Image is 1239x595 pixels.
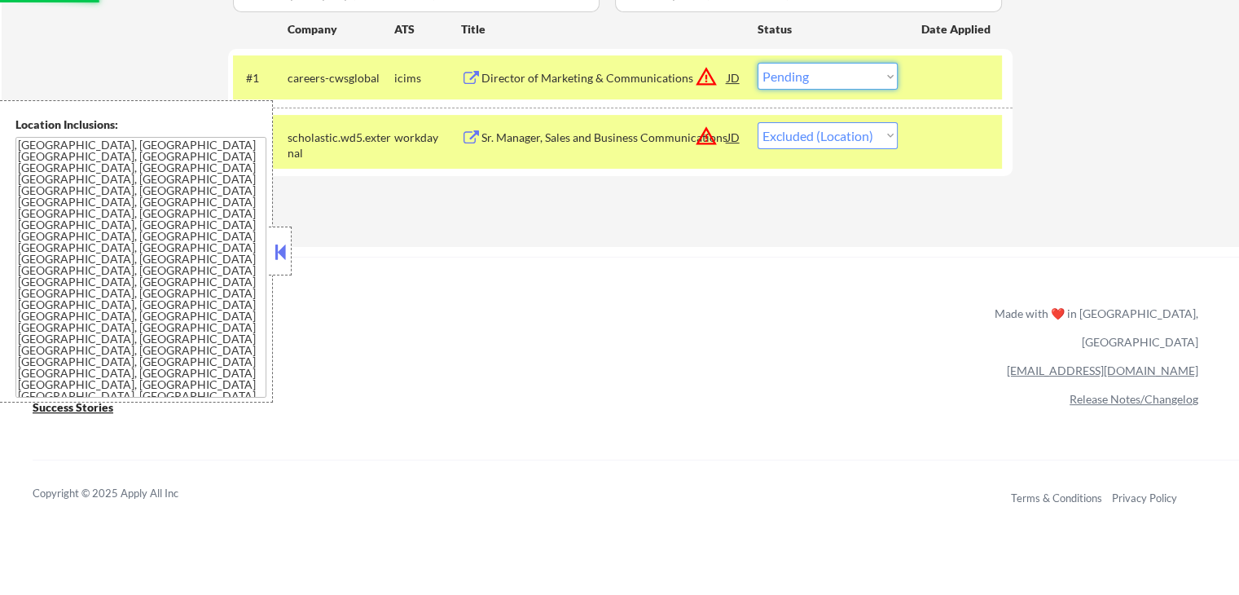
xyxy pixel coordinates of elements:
div: ATS [394,21,461,37]
div: Status [758,14,898,43]
div: workday [394,130,461,146]
div: Location Inclusions: [15,117,266,133]
div: Made with ❤️ in [GEOGRAPHIC_DATA], [GEOGRAPHIC_DATA] [988,299,1198,356]
button: warning_amber [695,65,718,88]
div: icims [394,70,461,86]
a: [EMAIL_ADDRESS][DOMAIN_NAME] [1007,364,1198,377]
div: scholastic.wd5.external [288,130,394,161]
div: careers-cwsglobal [288,70,394,86]
a: Refer & earn free applications 👯‍♀️ [33,322,654,339]
div: Copyright © 2025 Apply All Inc [33,486,220,502]
div: #1 [246,70,275,86]
div: Director of Marketing & Communications [481,70,727,86]
a: Privacy Policy [1112,491,1177,505]
div: Date Applied [921,21,993,37]
a: Release Notes/Changelog [1070,392,1198,406]
u: Success Stories [33,400,113,414]
div: JD [726,63,742,92]
div: JD [726,122,742,152]
div: Company [288,21,394,37]
a: Terms & Conditions [1011,491,1102,505]
div: Sr. Manager, Sales and Business Communications [481,130,727,146]
button: warning_amber [695,125,718,148]
a: Success Stories [33,399,135,419]
div: Title [461,21,742,37]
